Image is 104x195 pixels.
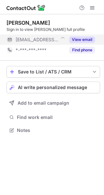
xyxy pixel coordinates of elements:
div: Sign in to view [PERSON_NAME] full profile [6,27,100,32]
img: ContactOut v5.3.10 [6,4,45,12]
span: Notes [17,127,97,133]
span: [EMAIL_ADDRESS][DOMAIN_NAME] [16,37,58,43]
span: Find work email [17,114,97,120]
button: Notes [6,126,100,135]
div: Save to List / ATS / CRM [18,69,89,74]
span: Add to email campaign [18,100,69,106]
button: Reveal Button [69,36,95,43]
button: AI write personalized message [6,82,100,93]
div: [PERSON_NAME] [6,19,50,26]
button: Reveal Button [69,47,95,53]
span: AI write personalized message [18,85,87,90]
button: Add to email campaign [6,97,100,109]
button: save-profile-one-click [6,66,100,78]
button: Find work email [6,113,100,122]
